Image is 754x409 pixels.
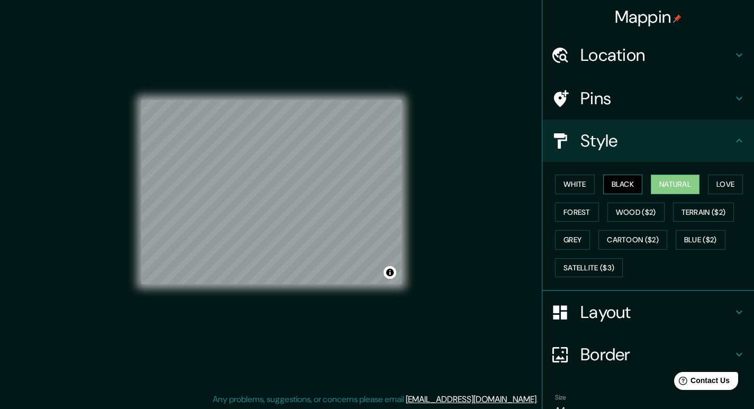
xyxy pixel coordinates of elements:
[580,302,733,323] h4: Layout
[603,175,643,194] button: Black
[651,175,700,194] button: Natural
[540,393,542,406] div: .
[542,333,754,376] div: Border
[538,393,540,406] div: .
[580,88,733,109] h4: Pins
[542,291,754,333] div: Layout
[542,120,754,162] div: Style
[555,258,623,278] button: Satellite ($3)
[676,230,725,250] button: Blue ($2)
[673,14,682,23] img: pin-icon.png
[555,230,590,250] button: Grey
[542,77,754,120] div: Pins
[542,34,754,76] div: Location
[555,175,595,194] button: White
[660,368,742,397] iframe: Help widget launcher
[598,230,667,250] button: Cartoon ($2)
[673,203,734,222] button: Terrain ($2)
[384,266,396,279] button: Toggle attribution
[607,203,665,222] button: Wood ($2)
[555,203,599,222] button: Forest
[708,175,743,194] button: Love
[213,393,538,406] p: Any problems, suggestions, or concerns please email .
[580,44,733,66] h4: Location
[615,6,682,28] h4: Mappin
[580,344,733,365] h4: Border
[555,393,566,402] label: Size
[141,100,402,284] canvas: Map
[580,130,733,151] h4: Style
[406,394,537,405] a: [EMAIL_ADDRESS][DOMAIN_NAME]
